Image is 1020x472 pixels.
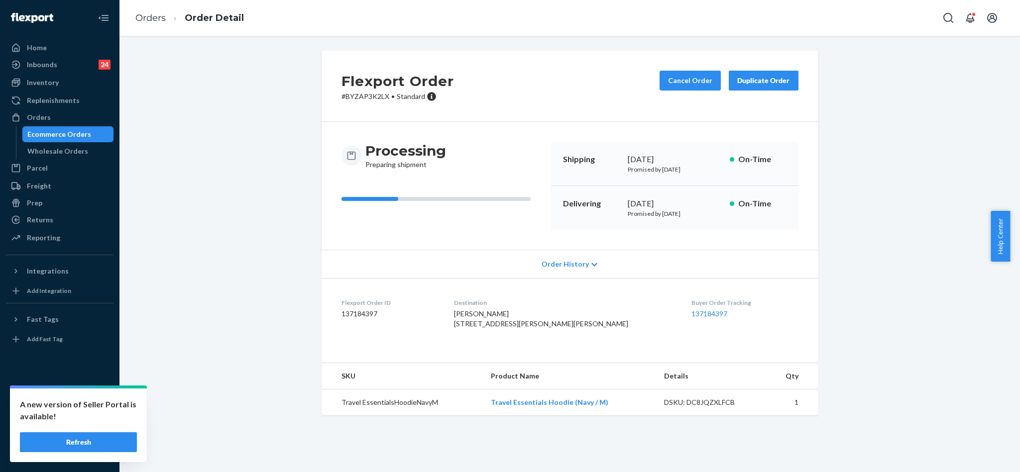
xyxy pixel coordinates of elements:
dd: 137184397 [341,309,438,319]
div: Preparing shipment [365,142,446,170]
button: Integrations [6,263,113,279]
button: Open notifications [960,8,980,28]
div: Add Integration [27,286,71,295]
p: A new version of Seller Portal is available! [20,398,137,422]
div: Wholesale Orders [27,146,88,156]
a: Inventory [6,75,113,91]
td: Travel EssentialsHoodieNavyM [322,389,483,416]
a: Order Detail [185,12,244,23]
a: Orders [135,12,166,23]
a: Orders [6,109,113,125]
a: Reporting [6,230,113,246]
p: Delivering [563,198,620,209]
button: Duplicate Order [729,71,798,91]
a: Replenishments [6,93,113,108]
div: [DATE] [628,198,722,209]
span: Order History [542,259,589,269]
a: Parcel [6,160,113,176]
div: 24 [99,60,111,70]
div: Prep [27,198,42,208]
h3: Processing [365,142,446,160]
a: Home [6,40,113,56]
div: Replenishments [27,95,80,105]
dt: Flexport Order ID [341,298,438,307]
div: Returns [27,215,53,225]
p: Promised by [DATE] [628,209,722,218]
h2: Flexport Order [341,71,454,92]
a: Inbounds24 [6,57,113,73]
p: On-Time [738,154,787,165]
p: # BYZAP3K2LX [341,92,454,101]
a: Wholesale Orders [22,143,114,159]
button: Refresh [20,432,137,452]
div: Inbounds [27,60,57,70]
a: Talk to Support [6,410,113,426]
div: Inventory [27,78,59,88]
th: SKU [322,363,483,389]
a: Help Center [6,427,113,443]
dt: Destination [454,298,676,307]
th: Details [656,363,766,389]
td: 1 [765,389,818,416]
th: Product Name [483,363,656,389]
div: Add Fast Tag [27,335,63,343]
button: Open Search Box [938,8,958,28]
span: [PERSON_NAME] [STREET_ADDRESS][PERSON_NAME][PERSON_NAME] [454,309,628,328]
button: Close Navigation [94,8,113,28]
a: Add Fast Tag [6,331,113,347]
a: Travel Essentials Hoodie (Navy / M) [491,398,608,406]
a: Ecommerce Orders [22,126,114,142]
span: Standard [397,92,425,100]
div: Orders [27,112,51,122]
p: Promised by [DATE] [628,165,722,174]
button: Fast Tags [6,311,113,327]
div: Integrations [27,266,69,276]
div: [DATE] [628,154,722,165]
span: • [391,92,395,100]
div: Fast Tags [27,314,59,324]
button: Help Center [991,211,1010,262]
button: Give Feedback [6,444,113,460]
a: Freight [6,178,113,194]
div: DSKU: DC8JQZXLFCB [664,397,758,407]
a: Prep [6,195,113,211]
a: 137184397 [691,309,727,318]
div: Duplicate Order [737,76,790,86]
a: Add Integration [6,283,113,299]
div: Home [27,43,47,53]
img: Flexport logo [11,13,53,23]
th: Qty [765,363,818,389]
p: On-Time [738,198,787,209]
ol: breadcrumbs [127,3,252,33]
dt: Buyer Order Tracking [691,298,798,307]
div: Freight [27,181,51,191]
p: Shipping [563,154,620,165]
div: Parcel [27,163,48,173]
div: Ecommerce Orders [27,129,91,139]
a: Returns [6,212,113,228]
div: Reporting [27,233,60,243]
button: Open account menu [982,8,1002,28]
button: Cancel Order [660,71,721,91]
a: Settings [6,393,113,409]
